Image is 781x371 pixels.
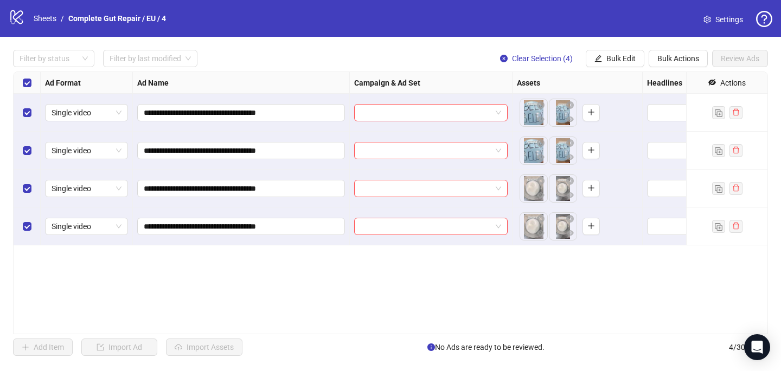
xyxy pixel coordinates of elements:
strong: Ad Format [45,77,81,89]
span: close-circle [500,55,508,62]
span: eye [537,229,545,237]
button: Preview [564,113,577,126]
button: Duplicate [712,182,725,195]
span: eye [537,115,545,123]
span: plus [587,108,595,116]
span: Single video [52,218,121,235]
li: / [61,12,64,24]
span: close-circle [566,139,574,147]
span: 4 / 300 items [729,341,768,353]
span: eye-invisible [708,79,716,86]
button: Preview [564,189,577,202]
strong: Assets [517,77,540,89]
div: Select all rows [14,72,41,94]
button: Review Ads [712,50,768,67]
a: Complete Gut Repair / EU / 4 [66,12,168,24]
img: Asset 2 [549,175,577,202]
span: close-circle [566,101,574,109]
button: Preview [534,113,547,126]
div: Resize Assets column [639,72,642,93]
span: Bulk Edit [606,54,636,63]
span: close-circle [566,177,574,185]
span: eye [537,191,545,199]
button: Preview [564,151,577,164]
button: Import Ad [81,339,157,356]
span: eye [566,229,574,237]
div: Actions [720,77,746,89]
button: Preview [534,189,547,202]
button: Delete [534,213,547,226]
button: Add Item [13,339,73,356]
img: Asset 2 [549,99,577,126]
span: Single video [52,142,121,159]
button: Delete [564,137,577,150]
img: Asset 2 [549,137,577,164]
button: Delete [534,175,547,188]
div: Select row 4 [14,207,41,245]
span: eye [537,153,545,161]
button: Delete [534,99,547,112]
button: Duplicate [712,220,725,233]
button: Preview [534,151,547,164]
span: Single video [52,180,121,197]
button: Delete [564,213,577,226]
span: close-circle [537,101,545,109]
span: eye [566,153,574,161]
button: Add [582,142,600,159]
img: Asset 1 [520,99,547,126]
span: edit [594,55,602,62]
span: No Ads are ready to be reviewed. [427,341,545,353]
img: Asset 1 [520,137,547,164]
div: Select row 3 [14,170,41,207]
button: Add [582,104,600,121]
button: Delete [564,175,577,188]
span: close-circle [537,139,545,147]
span: plus [587,146,595,154]
a: Sheets [31,12,59,24]
button: Duplicate [712,144,725,157]
span: plus [587,222,595,230]
div: Resize Campaign & Ad Set column [509,72,512,93]
span: question-circle [756,11,772,27]
button: Import Assets [166,339,242,356]
div: Resize Ad Name column [347,72,349,93]
img: Asset 2 [549,213,577,240]
strong: Ad Name [137,77,169,89]
button: Delete [534,137,547,150]
div: Select row 1 [14,94,41,132]
button: Bulk Actions [649,50,708,67]
button: Bulk Edit [586,50,644,67]
strong: Headlines [647,77,682,89]
span: plus [587,184,595,192]
span: eye [566,191,574,199]
button: Preview [564,227,577,240]
button: Add [582,180,600,197]
span: Settings [715,14,743,25]
span: Clear Selection (4) [512,54,573,63]
span: close-circle [566,215,574,223]
img: Asset 1 [520,175,547,202]
strong: Campaign & Ad Set [354,77,420,89]
span: close-circle [537,177,545,185]
div: Select row 2 [14,132,41,170]
img: Asset 1 [520,213,547,240]
span: Single video [52,105,121,121]
span: info-circle [427,343,435,351]
button: Preview [534,227,547,240]
div: Resize Ad Format column [130,72,132,93]
button: Duplicate [712,106,725,119]
button: Add [582,218,600,235]
span: close-circle [537,215,545,223]
button: Clear Selection (4) [491,50,581,67]
button: Delete [564,99,577,112]
span: Bulk Actions [657,54,699,63]
span: eye [566,115,574,123]
a: Settings [695,11,752,28]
